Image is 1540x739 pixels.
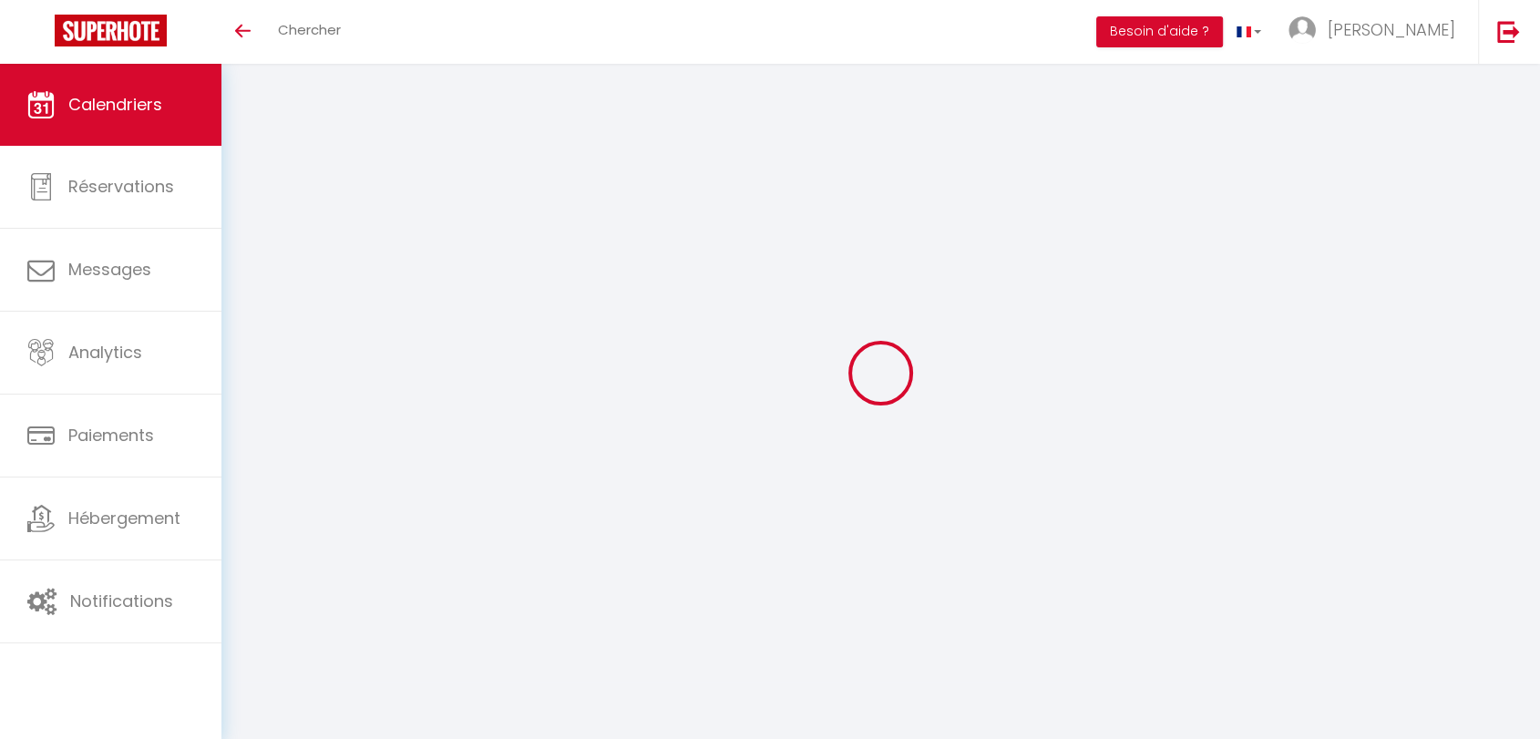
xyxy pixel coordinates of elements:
[1497,20,1520,43] img: logout
[1288,16,1316,44] img: ...
[68,424,154,446] span: Paiements
[1096,16,1223,47] button: Besoin d'aide ?
[70,590,173,612] span: Notifications
[1328,18,1455,41] span: [PERSON_NAME]
[68,175,174,198] span: Réservations
[68,507,180,529] span: Hébergement
[68,341,142,364] span: Analytics
[68,258,151,281] span: Messages
[55,15,167,46] img: Super Booking
[278,20,341,39] span: Chercher
[68,93,162,116] span: Calendriers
